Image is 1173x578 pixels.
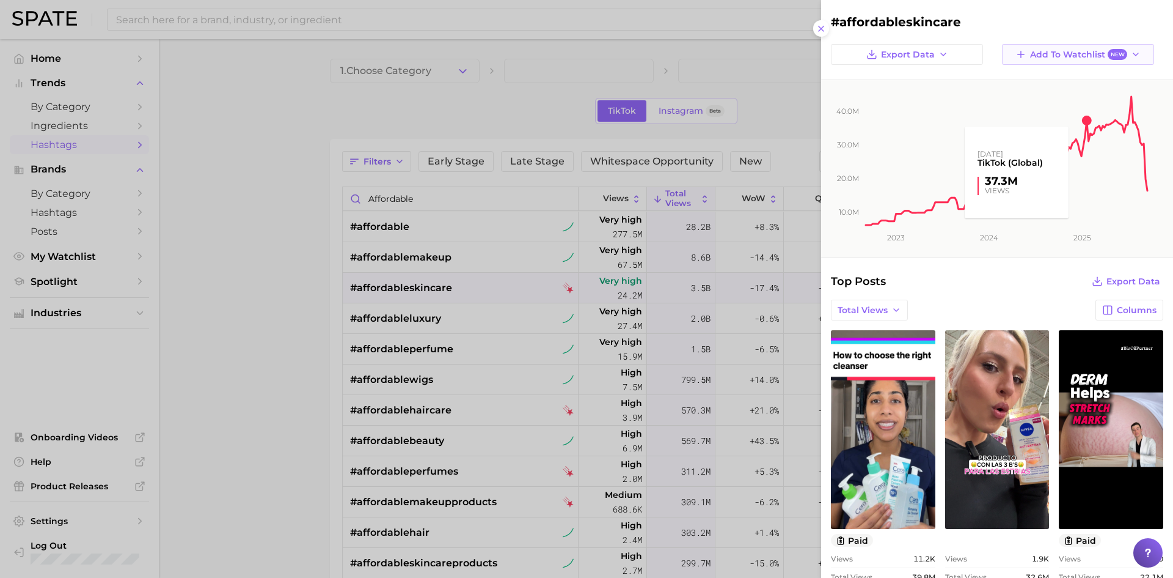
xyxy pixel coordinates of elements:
span: 1.9k [1032,554,1049,563]
tspan: 2024 [980,233,998,242]
span: Views [1059,554,1081,563]
button: Add to WatchlistNew [1002,44,1154,65]
span: Total Views [838,305,888,316]
button: paid [831,534,873,547]
span: Export Data [1106,276,1160,287]
button: Total Views [831,300,908,320]
tspan: 2023 [887,233,905,242]
tspan: 20.0m [837,174,859,183]
h2: #affordableskincare [831,15,1163,29]
button: Columns [1095,300,1163,320]
button: Export Data [831,44,983,65]
span: New [1108,49,1127,61]
tspan: 40.0m [836,106,859,116]
tspan: 30.0m [837,140,859,149]
span: Add to Watchlist [1030,49,1127,61]
button: Export Data [1089,273,1163,290]
span: Columns [1117,305,1157,316]
span: Export Data [881,50,935,60]
span: Views [831,554,853,563]
span: 11.2k [913,554,935,563]
span: Top Posts [831,273,886,290]
tspan: 10.0m [839,207,859,217]
tspan: 2025 [1073,233,1091,242]
button: paid [1059,534,1101,547]
span: Views [945,554,967,563]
